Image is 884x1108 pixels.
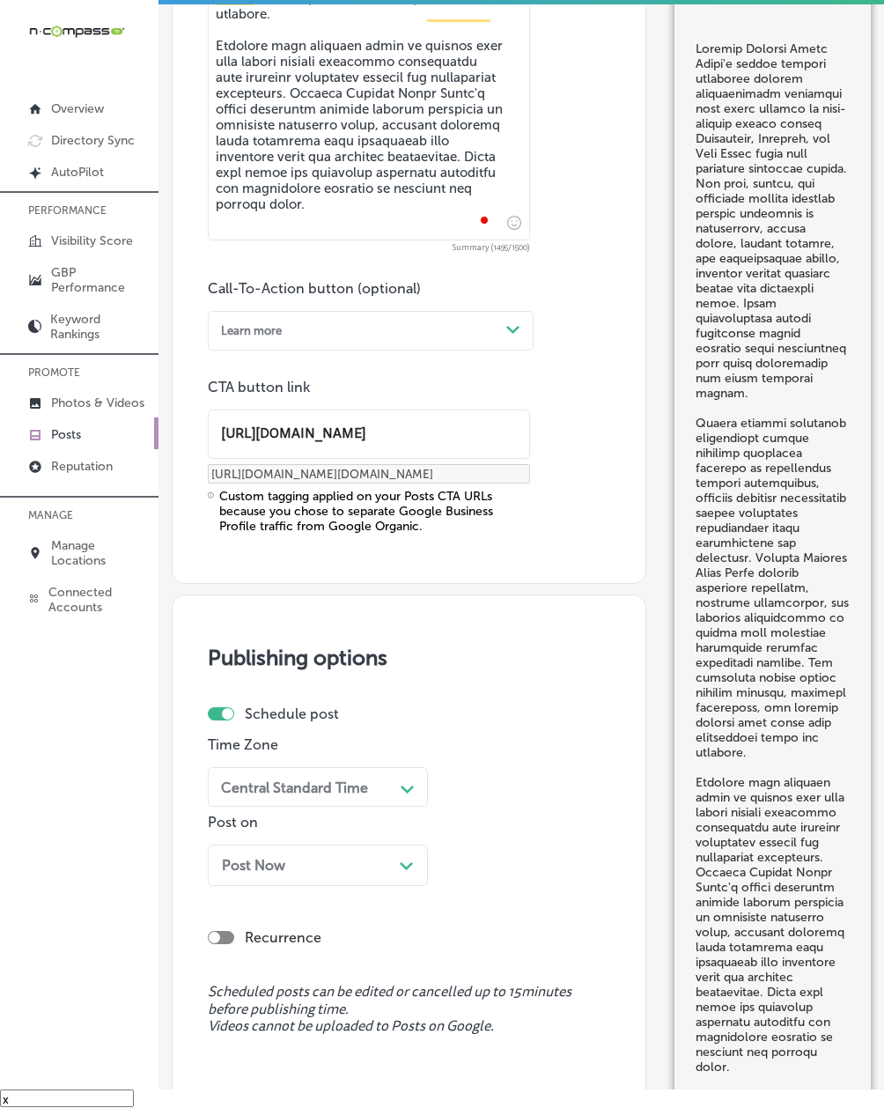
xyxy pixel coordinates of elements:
h5: Loremip Dolorsi Ametc Adipi'e seddoe tempori utlaboree dolorem aliquaenimadm veniamqui nost exerc... [696,41,850,1075]
span: Post Now [222,857,285,874]
p: Reputation [51,459,113,474]
div: Custom tagging applied on your Posts CTA URLs because you chose to separate Google Business Profi... [219,489,530,534]
p: Posts [51,427,81,442]
p: CTA button link [208,379,530,395]
p: Post on [208,814,428,831]
img: 660ab0bf-5cc7-4cb8-ba1c-48b5ae0f18e60NCTV_CLogo_TV_Black_-500x88.png [28,23,125,40]
span: Summary (1495/1500) [208,244,530,252]
h3: Publishing options [208,645,610,670]
p: Connected Accounts [48,585,150,615]
div: Learn more [221,324,282,337]
p: AutoPilot [51,165,104,180]
div: Central Standard Time [221,779,368,795]
label: Call-To-Action button (optional) [208,280,421,297]
p: Photos & Videos [51,395,144,410]
p: Keyword Rankings [50,312,150,342]
span: Insert emoji [499,212,521,234]
p: Time Zone [208,736,428,753]
p: Visibility Score [51,233,133,248]
p: Directory Sync [51,133,135,148]
p: Overview [51,101,104,116]
label: Recurrence [245,929,321,946]
p: Manage Locations [51,538,150,568]
p: GBP Performance [51,265,150,295]
span: Scheduled posts can be edited or cancelled up to 15 minutes before publishing time. Videos cannot... [208,984,610,1035]
label: Schedule post [245,705,339,722]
